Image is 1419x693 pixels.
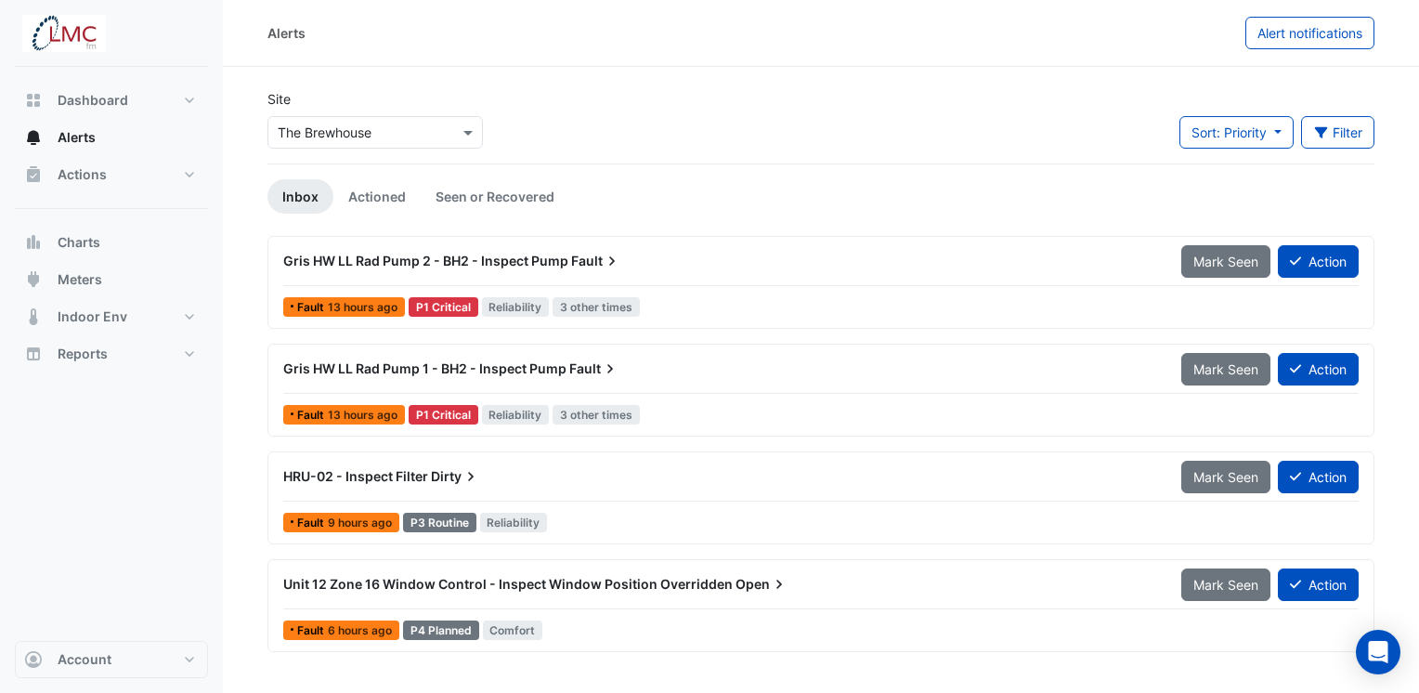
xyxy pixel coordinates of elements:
span: 3 other times [553,297,640,317]
span: Mon 18-Aug-2025 06:30 IST [328,516,392,530]
app-icon: Reports [24,345,43,363]
span: Account [58,650,111,669]
button: Action [1278,245,1359,278]
span: Fault [297,625,328,636]
button: Actions [15,156,208,193]
a: Seen or Recovered [421,179,569,214]
button: Mark Seen [1181,461,1270,493]
span: Mark Seen [1193,577,1258,593]
span: Fault [569,360,619,378]
span: Mon 18-Aug-2025 02:15 IST [328,300,397,314]
a: Actioned [333,179,421,214]
div: P3 Routine [403,513,476,532]
button: Account [15,641,208,678]
button: Action [1278,353,1359,386]
a: Inbox [267,179,333,214]
button: Mark Seen [1181,569,1270,601]
span: Mark Seen [1193,254,1258,269]
div: Alerts [267,23,306,43]
button: Action [1278,569,1359,601]
span: Fault [571,252,621,270]
span: Reliability [482,405,550,425]
app-icon: Indoor Env [24,307,43,326]
span: Charts [58,233,100,252]
span: Fault [297,517,328,529]
app-icon: Alerts [24,128,43,147]
span: Open [736,575,788,594]
span: Reports [58,345,108,363]
img: Company Logo [22,15,106,52]
span: Indoor Env [58,307,127,326]
span: Fault [297,302,328,313]
span: Gris HW LL Rad Pump 2 - BH2 - Inspect Pump [283,253,568,268]
app-icon: Meters [24,270,43,289]
span: Alert notifications [1257,25,1362,41]
button: Dashboard [15,82,208,119]
span: Dirty [431,467,480,486]
div: P1 Critical [409,297,478,317]
button: Filter [1301,116,1375,149]
button: Mark Seen [1181,353,1270,386]
button: Alert notifications [1245,17,1374,49]
div: Open Intercom Messenger [1356,630,1400,674]
button: Sort: Priority [1179,116,1294,149]
span: Gris HW LL Rad Pump 1 - BH2 - Inspect Pump [283,360,566,376]
span: Alerts [58,128,96,147]
div: P4 Planned [403,621,479,640]
span: Dashboard [58,91,128,110]
span: Mon 18-Aug-2025 09:15 IST [328,623,392,637]
button: Reports [15,335,208,373]
span: Reliability [480,513,548,532]
span: Reliability [482,297,550,317]
span: Unit 12 Zone 16 Window Control - Inspect Window Position Overridden [283,576,733,592]
span: Mon 18-Aug-2025 02:00 IST [328,408,397,422]
button: Mark Seen [1181,245,1270,278]
span: HRU-02 - Inspect Filter [283,468,428,484]
span: 3 other times [553,405,640,425]
span: Meters [58,270,102,289]
app-icon: Charts [24,233,43,252]
span: Fault [297,410,328,421]
label: Site [267,89,291,109]
span: Mark Seen [1193,361,1258,377]
app-icon: Dashboard [24,91,43,110]
span: Mark Seen [1193,469,1258,485]
div: P1 Critical [409,405,478,425]
app-icon: Actions [24,165,43,184]
button: Alerts [15,119,208,156]
span: Actions [58,165,107,184]
span: Sort: Priority [1191,124,1267,140]
button: Action [1278,461,1359,493]
button: Indoor Env [15,298,208,335]
span: Comfort [483,621,543,640]
button: Meters [15,261,208,298]
button: Charts [15,224,208,261]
